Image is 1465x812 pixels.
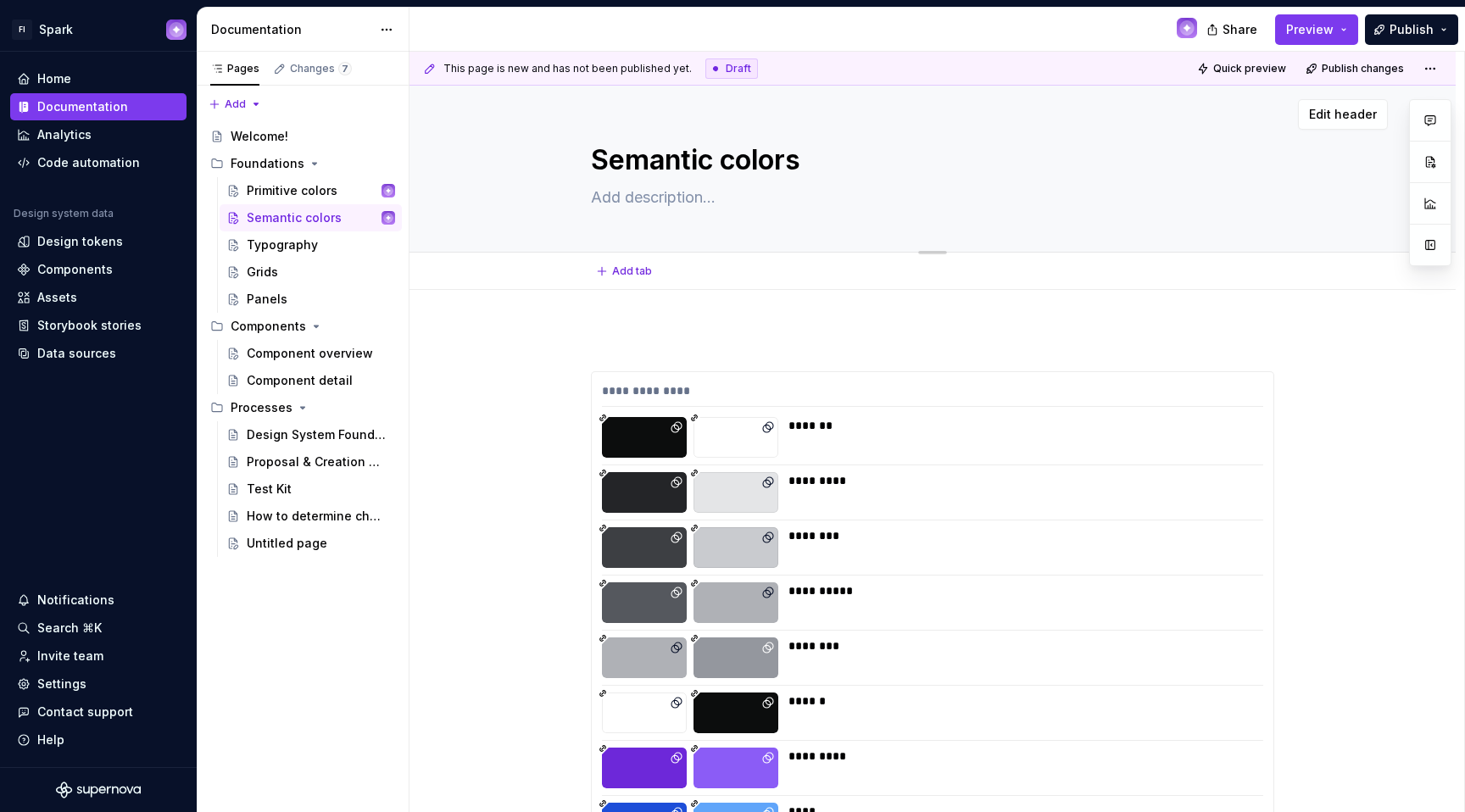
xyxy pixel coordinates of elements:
[247,236,318,253] div: Typography
[1275,14,1358,45] button: Preview
[203,313,402,340] div: Components
[290,62,352,75] div: Changes
[39,21,73,38] div: Spark
[338,62,352,75] span: 7
[220,367,402,394] a: Component detail
[247,426,387,443] div: Design System Foundations & Operations
[10,670,187,698] a: Settings
[231,318,306,335] div: Components
[220,231,402,259] a: Typography
[220,340,402,367] a: Component overview
[588,140,1271,181] textarea: Semantic colors
[247,535,327,552] div: Untitled page
[3,11,193,47] button: FISparkDesign System Manager
[247,372,353,389] div: Component detail
[210,62,259,75] div: Pages
[382,184,395,197] img: Design System Manager
[1322,62,1404,75] span: Publish changes
[203,92,267,116] button: Add
[10,340,187,367] a: Data sources
[443,62,692,75] span: This page is new and has not been published yet.
[247,291,287,308] div: Panels
[247,209,342,226] div: Semantic colors
[203,150,402,177] div: Foundations
[211,21,371,38] div: Documentation
[10,121,187,148] a: Analytics
[612,264,652,278] span: Add tab
[247,481,292,498] div: Test Kit
[1198,14,1268,45] button: Share
[1298,99,1388,130] button: Edit header
[220,177,402,204] a: Primitive colorsDesign System Manager
[203,123,402,557] div: Page tree
[247,264,278,281] div: Grids
[10,149,187,176] a: Code automation
[166,19,187,40] img: Design System Manager
[247,345,373,362] div: Component overview
[220,530,402,557] a: Untitled page
[10,587,187,614] button: Notifications
[220,503,402,530] a: How to determine change severity
[12,19,32,40] div: FI
[1223,21,1257,38] span: Share
[203,394,402,421] div: Processes
[220,476,402,503] a: Test Kit
[726,62,751,75] span: Draft
[225,97,246,111] span: Add
[247,453,387,470] div: Proposal & Creation Process v1.0
[37,154,140,171] div: Code automation
[37,648,103,665] div: Invite team
[37,345,116,362] div: Data sources
[37,704,133,720] div: Contact support
[231,128,288,145] div: Welcome!
[10,93,187,120] a: Documentation
[1286,21,1334,38] span: Preview
[220,448,402,476] a: Proposal & Creation Process v1.0
[247,508,387,525] div: How to determine change severity
[37,289,77,306] div: Assets
[37,317,142,334] div: Storybook stories
[37,592,114,609] div: Notifications
[591,259,660,283] button: Add tab
[10,256,187,283] a: Components
[231,399,292,416] div: Processes
[10,312,187,339] a: Storybook stories
[1309,106,1377,123] span: Edit header
[37,261,113,278] div: Components
[37,70,71,87] div: Home
[220,204,402,231] a: Semantic colorsDesign System Manager
[231,155,304,172] div: Foundations
[10,642,187,670] a: Invite team
[247,182,337,199] div: Primitive colors
[220,259,402,286] a: Grids
[10,698,187,726] button: Contact support
[1192,57,1294,81] button: Quick preview
[382,211,395,225] img: Design System Manager
[10,284,187,311] a: Assets
[220,421,402,448] a: Design System Foundations & Operations
[56,781,141,798] svg: Supernova Logo
[1177,18,1197,38] img: Design System Manager
[37,731,64,748] div: Help
[14,207,114,220] div: Design system data
[37,620,102,637] div: Search ⌘K
[37,98,128,115] div: Documentation
[10,726,187,754] button: Help
[10,65,187,92] a: Home
[1365,14,1458,45] button: Publish
[37,126,92,143] div: Analytics
[1301,57,1412,81] button: Publish changes
[1213,62,1286,75] span: Quick preview
[203,123,402,150] a: Welcome!
[10,615,187,642] button: Search ⌘K
[10,228,187,255] a: Design tokens
[220,286,402,313] a: Panels
[37,233,123,250] div: Design tokens
[1390,21,1434,38] span: Publish
[37,676,86,692] div: Settings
